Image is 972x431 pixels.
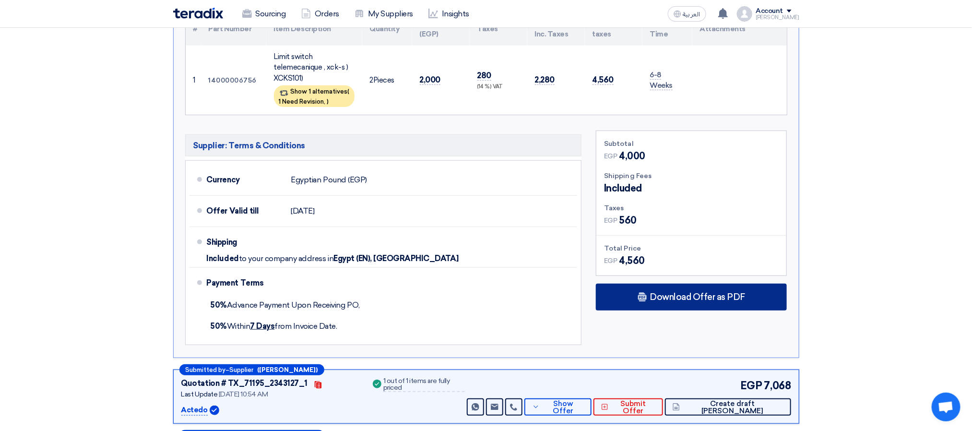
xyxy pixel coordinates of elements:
[333,254,458,263] span: Egypt (EN), [GEOGRAPHIC_DATA]
[619,253,645,268] span: 4,560
[383,378,465,392] div: 1 out of 1 items are fully priced
[274,51,355,84] div: Limit switch telemecanique , xck-s ) XCKS101)
[266,12,362,46] th: Item Description
[604,139,779,149] div: Subtotal
[527,12,585,46] th: Unit Price Inc. Taxes
[219,390,268,398] span: [DATE] 10:54 AM
[181,390,218,398] span: Last Update
[642,12,692,46] th: Delivery Time
[294,3,347,24] a: Orders
[412,12,470,46] th: Unit Price (EGP)
[420,75,441,85] span: 2,000
[604,256,617,266] span: EGP
[186,46,201,115] td: 1
[764,378,791,394] span: 7,068
[207,272,566,295] div: Payment Terms
[593,398,663,416] button: Submit Offer
[524,398,592,416] button: Show Offer
[211,322,227,331] strong: 50%
[210,406,219,415] img: Verified Account
[207,254,239,263] span: Included
[258,367,318,373] b: ([PERSON_NAME])
[347,3,421,24] a: My Suppliers
[470,12,527,46] th: Taxes
[477,83,520,91] div: (14 %) VAT
[682,400,783,415] span: Create draft [PERSON_NAME]
[186,367,226,373] span: Submitted by
[327,98,329,105] span: )
[239,254,334,263] span: to your company address in
[181,378,308,389] div: Quotation # TX_71195_2343127_1
[756,7,783,15] div: Account
[619,149,646,163] span: 4,000
[668,6,706,22] button: العربية
[604,203,779,213] div: Taxes
[179,364,324,375] div: –
[207,200,284,223] div: Offer Valid till
[370,76,374,84] span: 2
[250,322,274,331] u: 7 Days
[421,3,477,24] a: Insights
[207,168,284,192] div: Currency
[593,75,614,85] span: 4,560
[535,75,555,85] span: 2,280
[181,405,208,416] p: Actedo
[362,46,412,115] td: Pieces
[683,11,700,18] span: العربية
[291,171,367,189] div: Egyptian Pound (EGP)
[173,8,223,19] img: Teradix logo
[737,6,752,22] img: profile_test.png
[542,400,584,415] span: Show Offer
[604,171,779,181] div: Shipping Fees
[665,398,791,416] button: Create draft [PERSON_NAME]
[211,322,337,331] span: Within from Invoice Date.
[362,12,412,46] th: Quantity
[230,367,254,373] span: Supplier
[585,12,642,46] th: Total Inc. taxes
[932,393,960,421] a: Open chat
[279,98,326,105] span: 1 Need Revision,
[207,231,284,254] div: Shipping
[692,12,787,46] th: Attachments
[201,46,266,115] td: 14000006756
[740,378,762,394] span: EGP
[348,88,350,95] span: (
[756,15,799,20] div: [PERSON_NAME]
[477,71,492,81] span: 280
[274,85,355,107] div: Show 1 alternatives
[650,293,745,301] span: Download Offer as PDF
[291,206,315,216] span: [DATE]
[235,3,294,24] a: Sourcing
[211,300,227,310] strong: 50%
[619,213,637,227] span: 560
[211,300,360,310] span: Advance Payment Upon Receiving PO,
[185,134,582,156] h5: Supplier: Terms & Conditions
[604,215,617,226] span: EGP
[186,12,201,46] th: #
[611,400,655,415] span: Submit Offer
[604,181,642,195] span: Included
[604,243,779,253] div: Total Price
[604,151,617,161] span: EGP
[650,71,673,91] span: 6-8 Weeks
[201,12,266,46] th: Part Number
